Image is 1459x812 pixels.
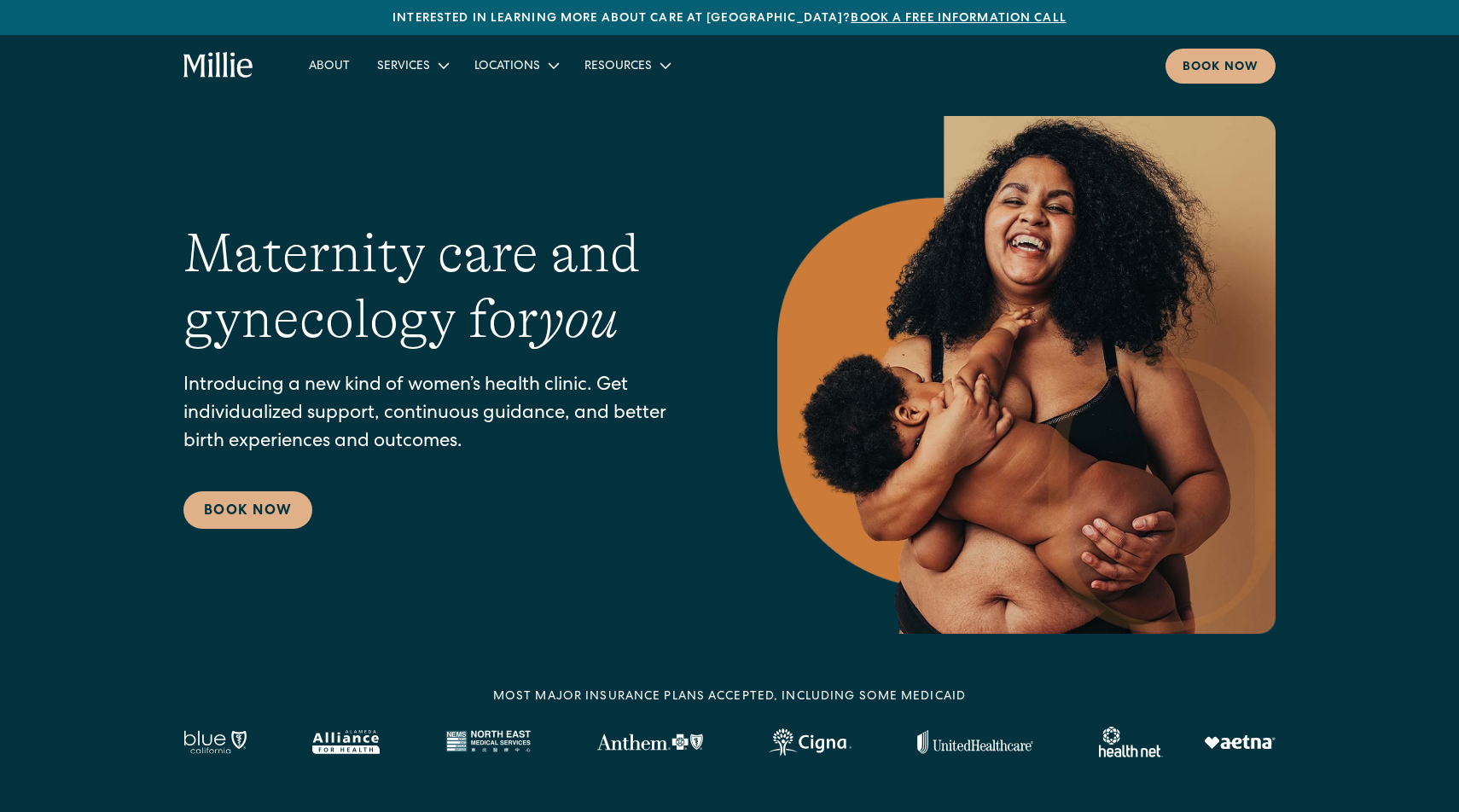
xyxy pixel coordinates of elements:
em: you [538,288,619,350]
img: Alameda Alliance logo [312,730,380,754]
img: United Healthcare logo [917,730,1033,754]
div: Resources [584,58,652,76]
div: Locations [461,51,571,79]
a: Book now [1165,49,1276,84]
div: Resources [571,51,683,79]
img: North East Medical Services logo [445,730,531,754]
img: Aetna logo [1204,735,1276,749]
div: Services [363,51,461,79]
p: Introducing a new kind of women’s health clinic. Get individualized support, continuous guidance,... [183,373,709,457]
img: Healthnet logo [1099,727,1163,757]
a: Book a free information call [851,13,1066,25]
a: Book Now [183,491,312,529]
img: Smiling mother with her baby in arms, celebrating body positivity and the nurturing bond of postp... [777,116,1276,634]
div: Locations [474,58,540,76]
div: Services [377,58,430,76]
div: Book now [1183,59,1258,77]
a: home [183,52,254,79]
div: MOST MAJOR INSURANCE PLANS ACCEPTED, INCLUDING some MEDICAID [493,688,966,706]
h1: Maternity care and gynecology for [183,221,709,352]
img: Blue California logo [183,730,247,754]
a: About [295,51,363,79]
img: Anthem Logo [596,734,703,751]
img: Cigna logo [769,728,852,756]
